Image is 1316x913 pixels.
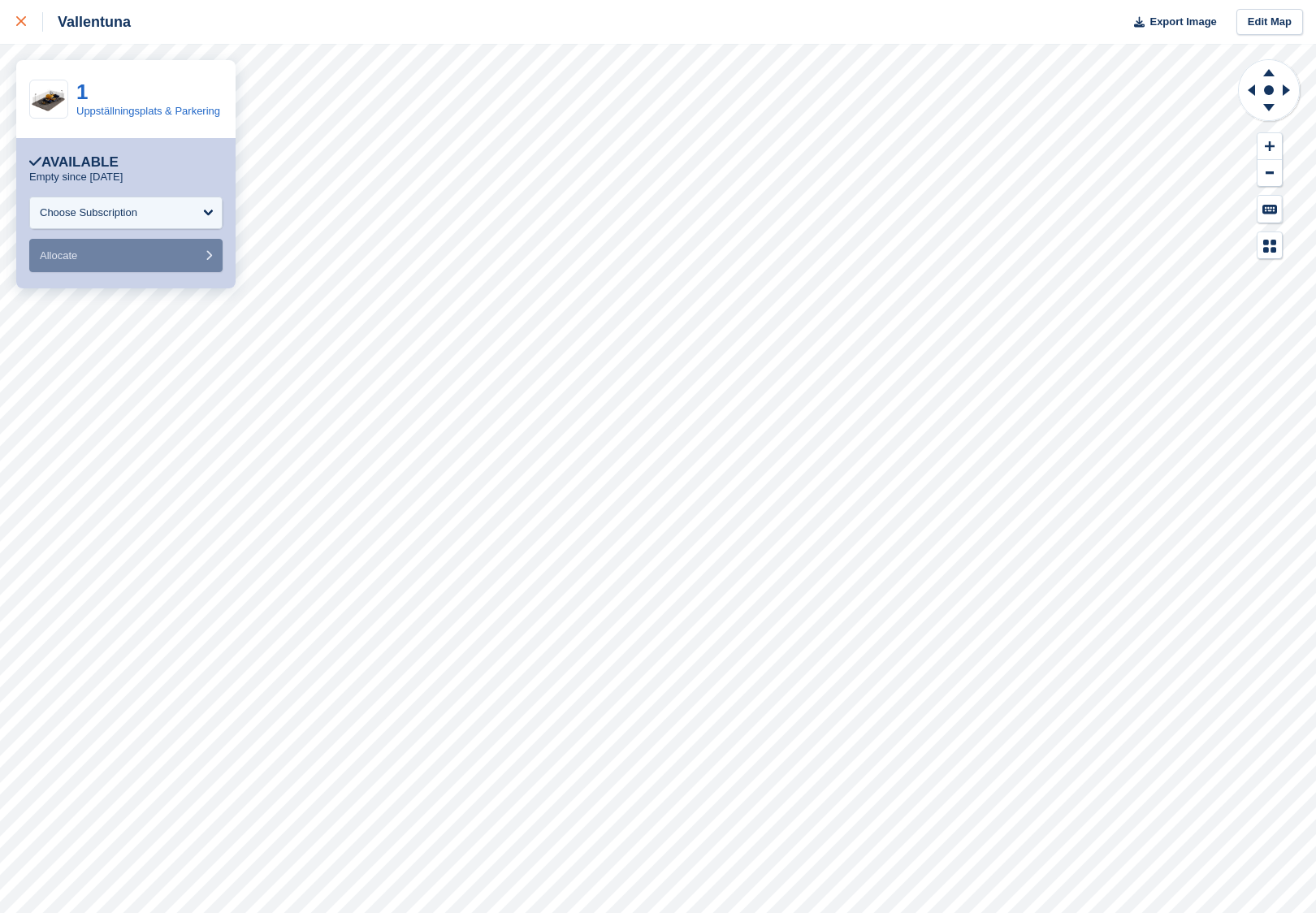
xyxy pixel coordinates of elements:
a: 1 [76,80,88,104]
a: Edit Map [1236,9,1303,36]
button: Zoom Out [1258,160,1282,187]
button: Keyboard Shortcuts [1258,196,1282,223]
button: Export Image [1124,9,1217,36]
div: Vallentuna [43,12,131,32]
img: Prc.24.4_.png [30,86,67,112]
button: Allocate [29,239,223,272]
a: Uppställningsplats & Parkering [76,105,220,117]
span: Allocate [40,249,77,262]
div: Available [29,154,119,171]
div: Choose Subscription [40,205,137,221]
button: Zoom In [1258,133,1282,160]
span: Export Image [1149,14,1216,30]
p: Empty since [DATE] [29,171,123,184]
button: Map Legend [1258,232,1282,259]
